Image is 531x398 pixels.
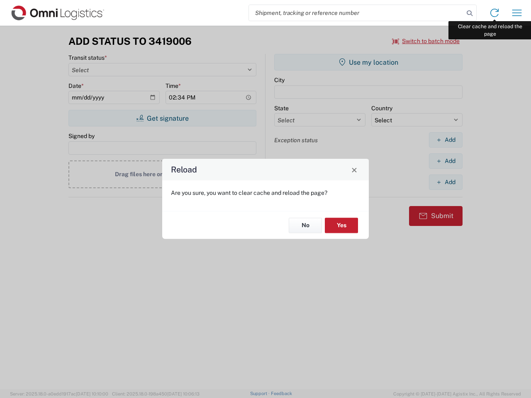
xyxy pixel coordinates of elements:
button: Yes [325,218,358,233]
p: Are you sure, you want to clear cache and reload the page? [171,189,360,197]
button: Close [348,164,360,175]
input: Shipment, tracking or reference number [249,5,464,21]
button: No [289,218,322,233]
h4: Reload [171,164,197,176]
